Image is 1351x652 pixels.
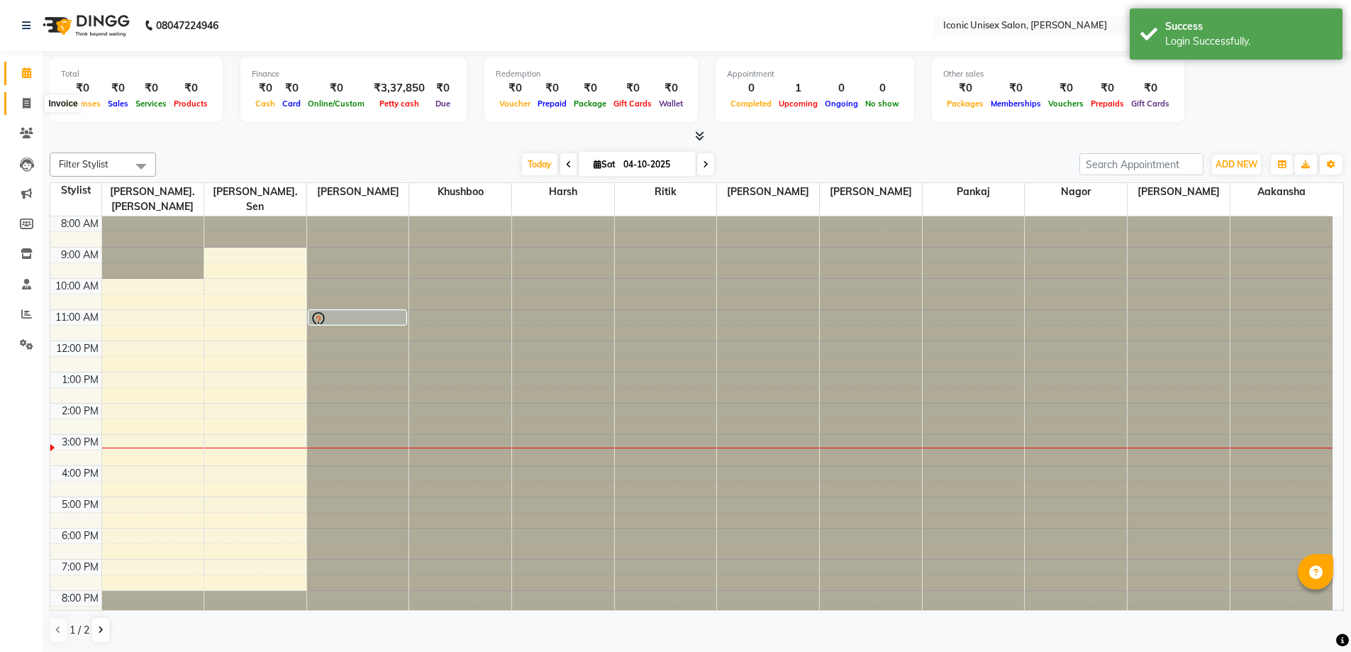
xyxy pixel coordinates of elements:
div: Invoice [45,95,81,112]
div: ₹0 [570,80,610,96]
div: 1:00 PM [59,372,101,387]
span: Wallet [655,99,686,109]
div: Appointment [727,68,903,80]
div: 0 [862,80,903,96]
span: Packages [943,99,987,109]
div: 3:00 PM [59,435,101,450]
span: Nagor [1025,183,1127,201]
div: 0 [821,80,862,96]
div: ₹0 [1045,80,1087,96]
div: ₹0 [430,80,455,96]
div: 6:00 PM [59,529,101,543]
div: ₹0 [610,80,655,96]
span: Online/Custom [304,99,368,109]
div: 4:00 PM [59,466,101,481]
span: No show [862,99,903,109]
span: ADD NEW [1216,159,1257,170]
div: ₹0 [1128,80,1173,96]
div: ₹0 [104,80,132,96]
span: Package [570,99,610,109]
div: ₹0 [61,80,104,96]
span: Aakansha [1230,183,1333,201]
div: Total [61,68,211,80]
span: Products [170,99,211,109]
div: 11:00 AM [52,310,101,325]
div: ₹0 [252,80,279,96]
div: ₹0 [943,80,987,96]
span: [PERSON_NAME] [1128,183,1230,201]
span: [PERSON_NAME] [307,183,409,201]
div: Stylist [50,183,101,198]
span: Sales [104,99,132,109]
input: Search Appointment [1079,153,1203,175]
div: 10:00 AM [52,279,101,294]
span: Cash [252,99,279,109]
span: Card [279,99,304,109]
div: ₹0 [132,80,170,96]
input: 2025-10-04 [619,154,690,175]
div: [PERSON_NAME], TK01, 11:00 AM-11:30 AM, Hair cut ([DEMOGRAPHIC_DATA]) - Hair wash and Blow dry [309,311,406,324]
div: ₹0 [987,80,1045,96]
div: 0 [727,80,775,96]
span: Gift Cards [1128,99,1173,109]
div: 9:00 AM [58,248,101,263]
span: Upcoming [775,99,821,109]
span: Filter Stylist [59,158,109,170]
span: [PERSON_NAME]. [PERSON_NAME] [102,183,204,216]
b: 08047224946 [156,6,218,45]
span: Sat [590,159,619,170]
div: Success [1165,19,1332,34]
div: 7:00 PM [59,560,101,575]
span: Due [432,99,454,109]
span: Harsh [512,183,614,201]
div: 1 [775,80,821,96]
div: ₹0 [304,80,368,96]
button: ADD NEW [1212,155,1261,175]
span: Pankaj [923,183,1025,201]
div: ₹0 [1087,80,1128,96]
span: [PERSON_NAME] [717,183,819,201]
span: 1 / 2 [70,623,89,638]
div: ₹0 [534,80,570,96]
span: [PERSON_NAME] [820,183,922,201]
span: Gift Cards [610,99,655,109]
span: Memberships [987,99,1045,109]
div: 8:00 PM [59,591,101,606]
div: 2:00 PM [59,404,101,419]
div: Finance [252,68,455,80]
span: Ongoing [821,99,862,109]
div: ₹3,37,850 [368,80,430,96]
span: Khushboo [409,183,511,201]
span: Petty cash [376,99,423,109]
span: [PERSON_NAME]. Sen [204,183,306,216]
div: ₹0 [496,80,534,96]
div: ₹0 [655,80,686,96]
img: logo [36,6,133,45]
span: Prepaid [534,99,570,109]
span: Completed [727,99,775,109]
span: Today [522,153,557,175]
div: 8:00 AM [58,216,101,231]
span: Voucher [496,99,534,109]
div: 5:00 PM [59,497,101,512]
div: Other sales [943,68,1173,80]
div: ₹0 [279,80,304,96]
span: Vouchers [1045,99,1087,109]
span: Prepaids [1087,99,1128,109]
div: ₹0 [170,80,211,96]
div: Login Successfully. [1165,34,1332,49]
span: Services [132,99,170,109]
span: Ritik [615,183,717,201]
div: Redemption [496,68,686,80]
div: 12:00 PM [53,341,101,356]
